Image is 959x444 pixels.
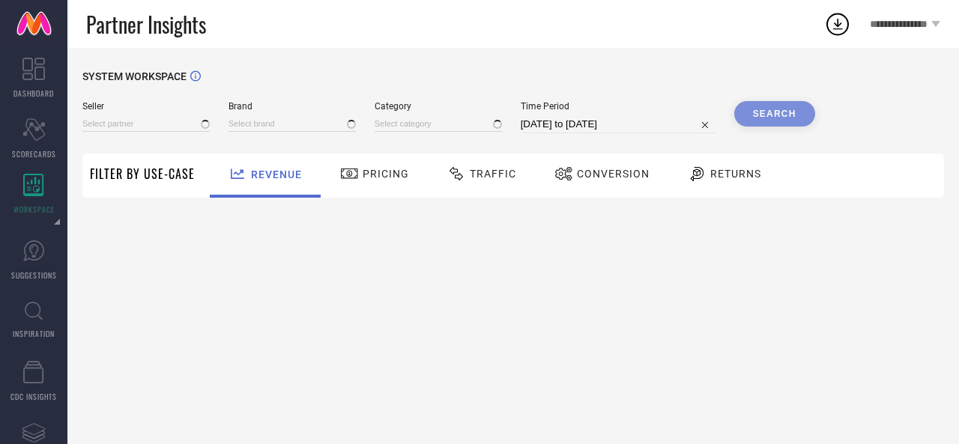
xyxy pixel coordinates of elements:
[710,168,761,180] span: Returns
[86,9,206,40] span: Partner Insights
[82,116,210,132] input: Select partner
[363,168,409,180] span: Pricing
[229,101,356,112] span: Brand
[12,148,56,159] span: SCORECARDS
[470,168,516,180] span: Traffic
[521,115,716,133] input: Select time period
[10,391,57,402] span: CDC INSIGHTS
[13,204,55,215] span: WORKSPACE
[82,70,187,82] span: SYSTEM WORKSPACE
[229,116,356,132] input: Select brand
[13,328,55,339] span: INSPIRATION
[375,101,502,112] span: Category
[577,168,650,180] span: Conversion
[90,165,195,183] span: Filter By Use-Case
[521,101,716,112] span: Time Period
[13,88,54,99] span: DASHBOARD
[251,168,302,180] span: Revenue
[824,10,851,37] div: Open download list
[375,116,502,132] input: Select category
[82,101,210,112] span: Seller
[11,270,57,281] span: SUGGESTIONS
